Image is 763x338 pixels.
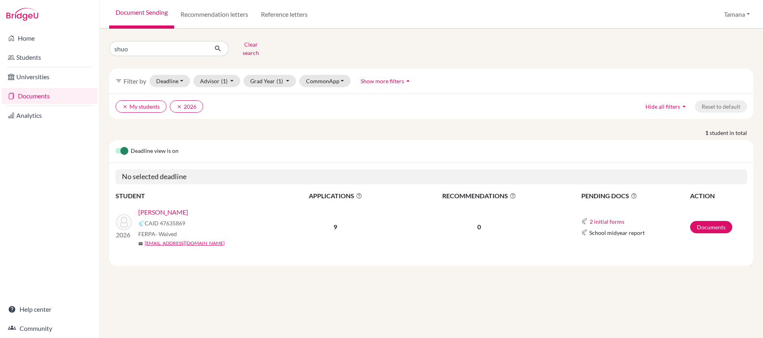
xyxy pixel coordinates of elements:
span: - Waived [155,231,177,237]
a: Documents [690,221,732,233]
th: STUDENT [116,191,275,201]
strong: 1 [705,129,710,137]
span: FERPA [138,230,177,238]
span: (1) [221,78,228,84]
img: Common App logo [581,229,588,236]
span: student in total [710,129,753,137]
span: Deadline view is on [131,147,178,156]
input: Find student by name... [109,41,208,56]
span: APPLICATIONS [275,191,396,201]
span: (1) [277,78,283,84]
a: Universities [2,69,98,85]
button: Tamana [720,7,753,22]
i: arrow_drop_up [680,102,688,110]
a: [EMAIL_ADDRESS][DOMAIN_NAME] [145,240,225,247]
span: Show more filters [361,78,404,84]
p: 2026 [116,230,132,240]
button: Advisor(1) [193,75,241,87]
span: Filter by [124,77,146,85]
a: Documents [2,88,98,104]
button: Clear search [229,38,273,59]
i: clear [122,104,128,109]
button: Grad Year(1) [243,75,296,87]
img: WANG, Shuoqing [116,214,132,230]
span: CAID 47635869 [145,219,185,227]
span: School midyear report [589,229,645,237]
a: Analytics [2,107,98,123]
span: RECOMMENDATIONS [396,191,562,201]
a: Students [2,49,98,65]
i: filter_list [116,78,122,84]
img: Bridge-U [6,8,38,21]
button: Hide all filtersarrow_drop_up [639,100,695,113]
img: Common App logo [581,218,588,225]
b: 9 [333,223,337,231]
button: Reset to default [695,100,747,113]
h5: No selected deadline [116,169,747,184]
button: Deadline [149,75,190,87]
i: clear [177,104,182,109]
button: 2 initial forms [589,217,625,226]
span: Hide all filters [645,103,680,110]
button: clear2026 [170,100,203,113]
span: PENDING DOCS [581,191,689,201]
button: clearMy students [116,100,167,113]
button: CommonApp [299,75,351,87]
button: Show more filtersarrow_drop_up [354,75,419,87]
span: mail [138,241,143,246]
a: Community [2,320,98,336]
th: ACTION [690,191,747,201]
img: Common App logo [138,220,145,227]
a: Home [2,30,98,46]
a: [PERSON_NAME] [138,207,188,217]
i: arrow_drop_up [404,77,412,85]
p: 0 [396,222,562,232]
a: Help center [2,301,98,317]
